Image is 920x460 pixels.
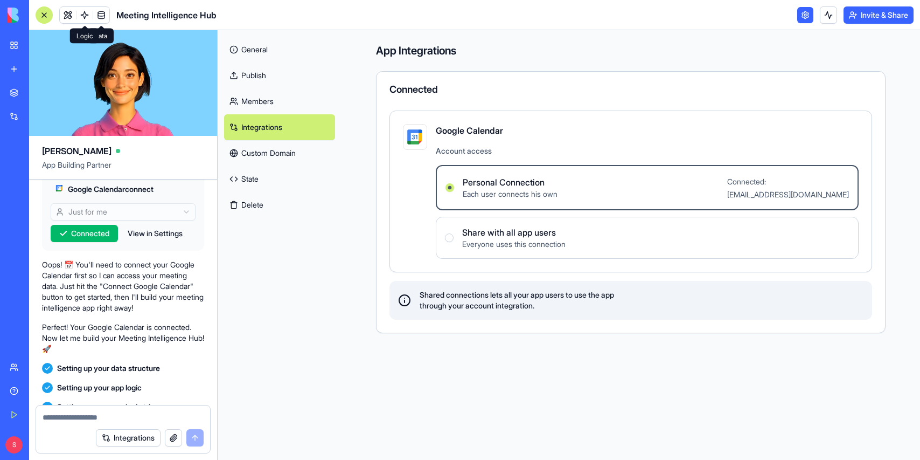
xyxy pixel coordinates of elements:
[445,234,454,242] button: Share with all app usersEveryone uses this connection
[224,114,335,140] a: Integrations
[8,8,74,23] img: logo
[376,43,886,58] h4: App Integrations
[224,192,335,218] button: Delete
[844,6,914,24] button: Invite & Share
[420,290,614,311] span: Shared connections lets all your app users to use the app through your account integration.
[57,402,170,413] span: Setting up your app logic triggers
[57,363,160,374] span: Setting up your data structure
[224,63,335,88] a: Publish
[436,124,859,137] span: Google Calendar
[42,259,204,313] p: Oops! 📅 You'll need to connect your Google Calendar first so I can access your meeting data. Just...
[463,176,557,189] span: Personal Connection
[405,127,424,147] img: googlecalendar
[42,160,204,179] span: App Building Partner
[42,145,111,157] span: [PERSON_NAME]
[445,183,454,192] button: Personal ConnectionEach user connects his ownConnected:[EMAIL_ADDRESS][DOMAIN_NAME]
[436,146,859,156] span: Account access
[55,184,64,193] img: googlecalendar
[116,9,217,22] span: Meeting Intelligence Hub
[70,29,99,44] div: Logic
[462,226,566,239] span: Share with all app users
[463,189,557,200] span: Each user connects his own
[71,228,109,239] span: Connected
[224,37,335,63] a: General
[51,225,118,242] button: Connected
[42,322,204,354] p: Perfect! Your Google Calendar is connected. Now let me build your Meeting Intelligence Hub! 🚀
[389,85,872,94] div: Connected
[96,429,161,447] button: Integrations
[224,88,335,114] a: Members
[224,166,335,192] a: State
[88,29,114,44] div: Data
[727,177,849,199] span: Connected: [EMAIL_ADDRESS][DOMAIN_NAME]
[224,140,335,166] a: Custom Domain
[5,436,23,454] span: S
[122,225,188,242] button: View in Settings
[57,382,142,393] span: Setting up your app logic
[462,239,566,250] span: Everyone uses this connection
[68,184,154,195] span: Google Calendar connect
